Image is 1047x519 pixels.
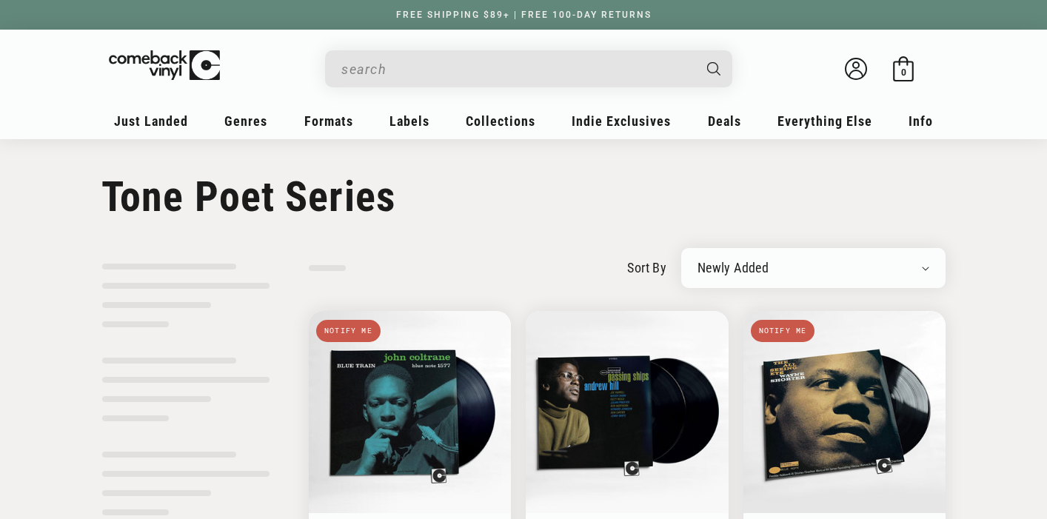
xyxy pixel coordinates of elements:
span: Formats [304,113,353,129]
span: Indie Exclusives [572,113,671,129]
span: Info [909,113,933,129]
h1: Tone Poet Series [101,173,946,221]
input: search [341,54,692,84]
div: Search [325,50,732,87]
label: sort by [627,258,666,278]
span: Everything Else [777,113,872,129]
span: 0 [901,67,906,78]
span: Collections [466,113,535,129]
span: Genres [224,113,267,129]
span: Deals [708,113,741,129]
a: FREE SHIPPING $89+ | FREE 100-DAY RETURNS [381,10,666,20]
span: Labels [389,113,429,129]
span: Just Landed [114,113,188,129]
button: Search [695,50,735,87]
